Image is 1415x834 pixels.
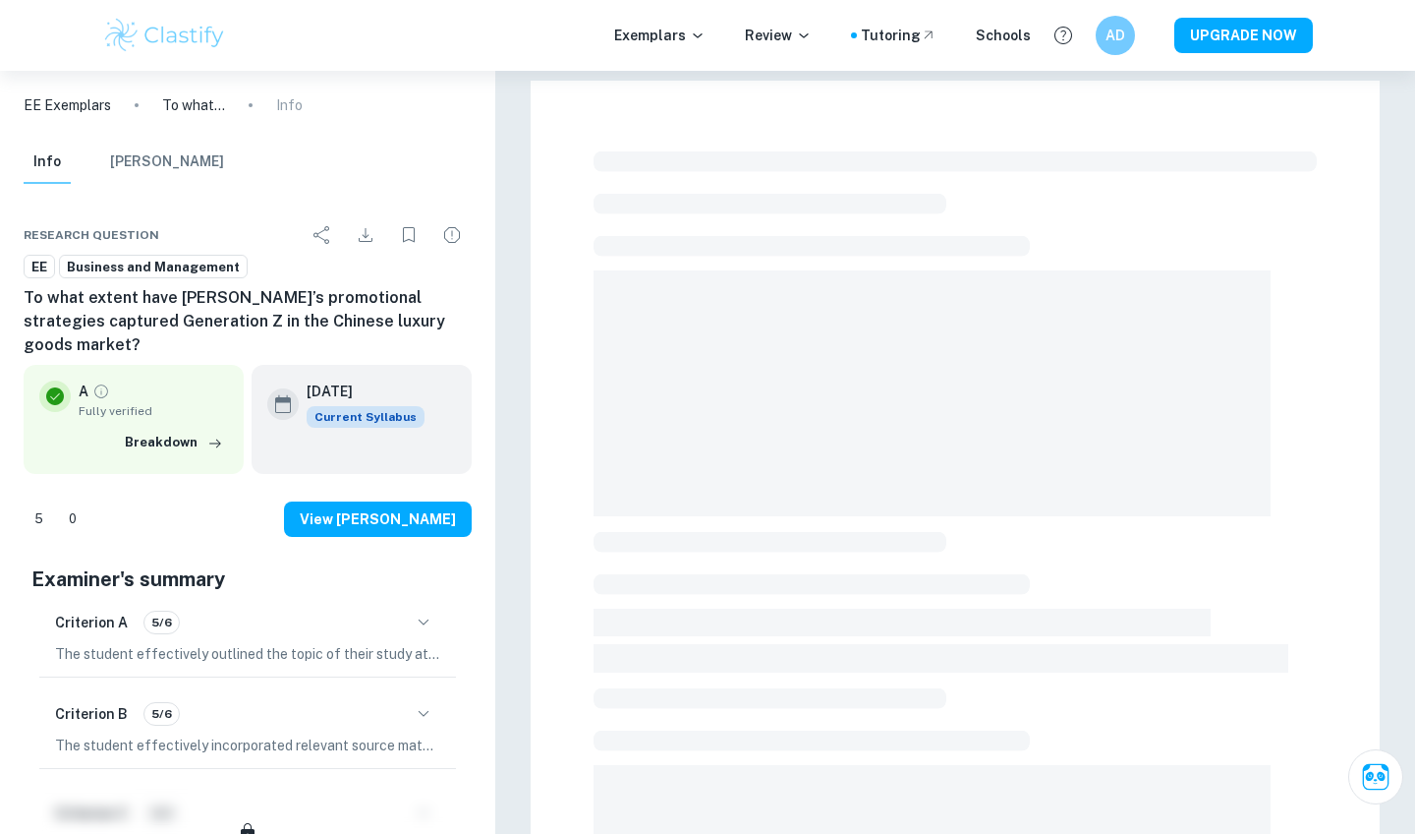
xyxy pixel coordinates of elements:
[24,141,71,184] button: Info
[614,25,706,46] p: Exemplars
[58,504,87,535] div: Dislike
[1047,19,1080,52] button: Help and Feedback
[79,381,88,402] p: A
[861,25,936,46] a: Tutoring
[1174,18,1313,53] button: UPGRADE NOW
[144,705,179,723] span: 5/6
[102,16,227,55] img: Clastify logo
[307,406,424,428] div: This exemplar is based on the current syllabus. Feel free to refer to it for inspiration/ideas wh...
[24,509,54,529] span: 5
[1096,16,1135,55] button: AD
[162,94,225,116] p: To what extent have [PERSON_NAME]’s promotional strategies captured Generation Z in the Chinese l...
[389,215,428,255] div: Bookmark
[55,735,440,756] p: The student effectively incorporated relevant source material throughout the Extended Essay (EE),...
[307,406,424,428] span: Current Syllabus
[1104,25,1127,46] h6: AD
[276,94,303,116] p: Info
[745,25,812,46] p: Review
[55,643,440,665] p: The student effectively outlined the topic of their study at the beginning of the essay, making i...
[55,703,128,725] h6: Criterion B
[31,565,464,594] h5: Examiner's summary
[284,502,472,537] button: View [PERSON_NAME]
[24,94,111,116] a: EE Exemplars
[55,612,128,633] h6: Criterion A
[432,215,472,255] div: Report issue
[59,255,248,279] a: Business and Management
[144,614,179,631] span: 5/6
[110,141,224,184] button: [PERSON_NAME]
[24,286,472,357] h6: To what extent have [PERSON_NAME]’s promotional strategies captured Generation Z in the Chinese l...
[25,258,54,277] span: EE
[120,428,228,457] button: Breakdown
[58,509,87,529] span: 0
[307,381,409,402] h6: [DATE]
[60,258,247,277] span: Business and Management
[346,215,385,255] div: Download
[24,255,55,279] a: EE
[24,226,159,244] span: Research question
[24,504,54,535] div: Like
[92,383,110,400] a: Grade fully verified
[1348,749,1403,804] button: Ask Clai
[79,402,228,420] span: Fully verified
[976,25,1031,46] a: Schools
[303,215,342,255] div: Share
